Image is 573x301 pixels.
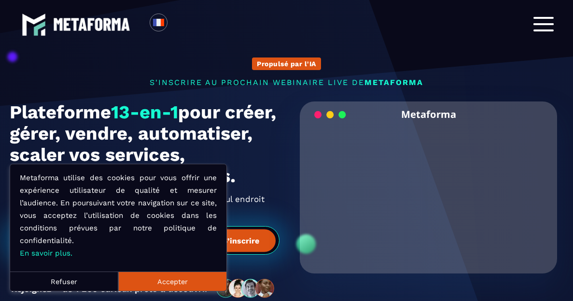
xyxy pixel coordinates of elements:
[257,60,316,68] p: Propulsé par l'IA
[364,78,423,87] span: METAFORMA
[401,101,456,127] h2: Metaforma
[10,101,280,186] h1: Plateforme pour créer, gérer, vendre, automatiser, scaler vos services, formations et coachings.
[176,18,183,30] input: Search for option
[314,110,346,119] img: loading
[118,272,226,291] button: Accepter
[20,249,72,258] a: En savoir plus.
[22,13,46,37] img: logo
[213,278,278,299] img: community-people
[10,78,563,87] p: s'inscrire au prochain webinaire live de
[307,127,550,248] video: Your browser does not support the video tag.
[20,172,217,259] p: Metaforma utilise des cookies pour vous offrir une expérience utilisateur de qualité et mesurer l...
[111,101,178,123] span: 13-en-1
[153,16,165,29] img: fr
[53,18,130,30] img: logo
[206,229,276,252] button: S’inscrire
[10,272,118,291] button: Refuser
[168,14,191,35] div: Search for option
